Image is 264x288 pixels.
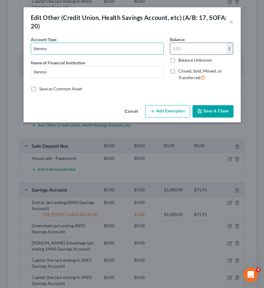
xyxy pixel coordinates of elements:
span: 4 [256,267,261,272]
button: Cancel [120,106,143,118]
label: Balance [170,36,185,43]
span: Closed, Sold, Moved, or Transferred [178,68,222,80]
button: Add Exemption [145,105,190,118]
label: Balance Unknown [178,57,212,63]
input: Credit Union, HSA, etc [31,43,164,54]
label: Account Type [31,36,56,43]
input: Enter name... [31,66,164,78]
input: 0.00 [170,43,226,54]
iframe: Intercom live chat [243,267,258,282]
div: Edit Other (Credit Union, Health Savings Account, etc) (A/B: 17, SOFA: 20) [31,13,229,30]
label: Save as Common Asset [39,86,82,92]
button: Save & Close [192,105,234,118]
span: Name of Financial Institution [31,60,85,65]
div: $ [226,43,233,54]
button: × [229,18,234,25]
